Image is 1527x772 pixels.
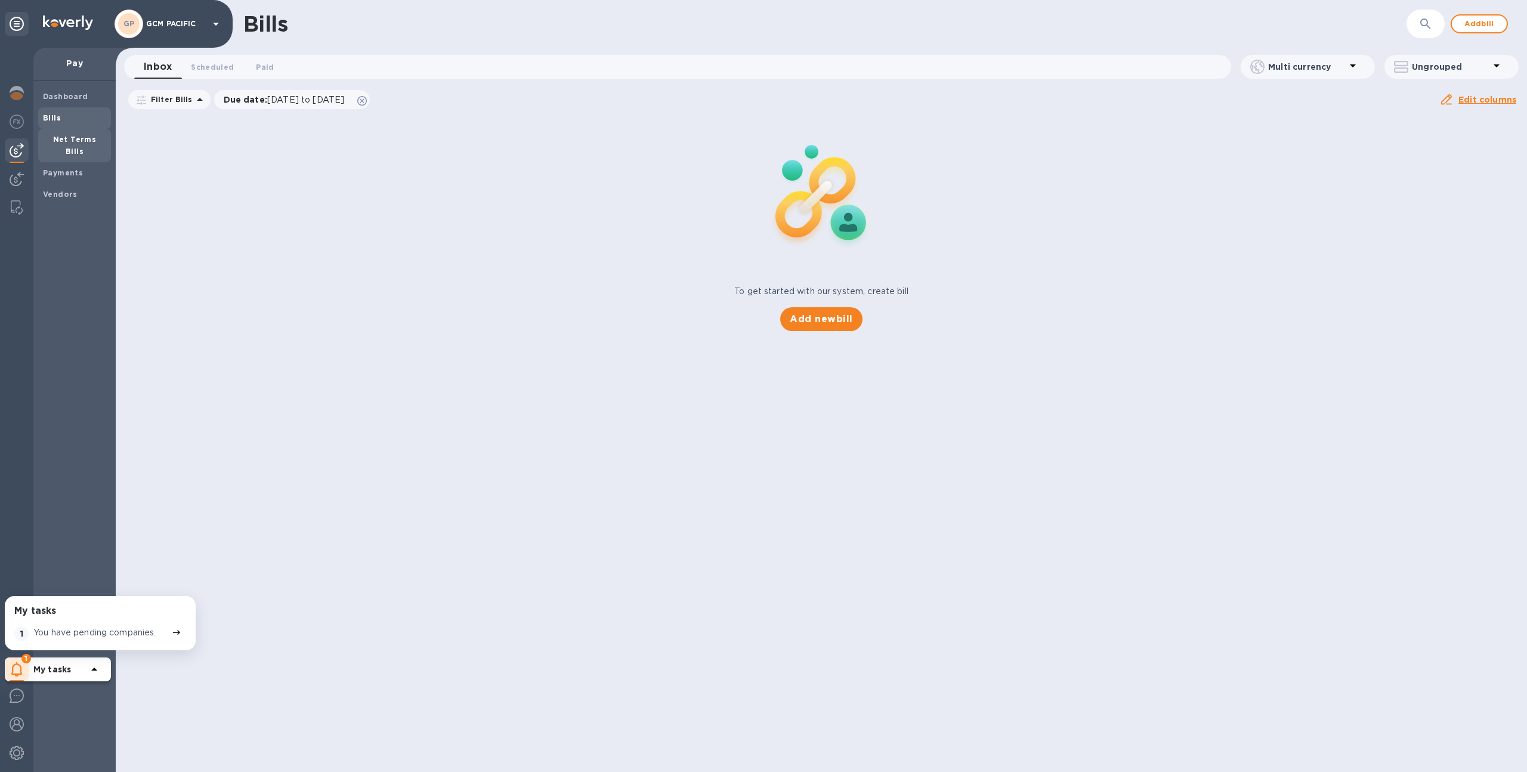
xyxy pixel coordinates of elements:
[734,285,908,298] p: To get started with our system, create bill
[146,20,206,28] p: GCM PACIFIC
[224,94,351,106] p: Due date :
[43,168,83,177] b: Payments
[43,57,106,69] p: Pay
[5,12,29,36] div: Unpin categories
[243,11,288,36] h1: Bills
[33,626,156,639] p: You have pending companies.
[267,95,344,104] span: [DATE] to [DATE]
[10,115,24,129] img: Foreign exchange
[1461,17,1497,31] span: Add bill
[14,626,29,641] span: 1
[191,61,234,73] span: Scheduled
[43,16,93,30] img: Logo
[780,307,862,331] button: Add newbill
[43,190,78,199] b: Vendors
[146,94,193,104] p: Filter Bills
[144,58,172,75] span: Inbox
[1412,61,1489,73] p: Ungrouped
[256,61,274,73] span: Paid
[43,92,88,101] b: Dashboard
[43,113,61,122] b: Bills
[1458,95,1516,104] u: Edit columns
[790,312,852,326] span: Add new bill
[214,90,370,109] div: Due date:[DATE] to [DATE]
[1268,61,1346,73] p: Multi currency
[21,654,31,663] span: 1
[14,606,56,617] h3: My tasks
[1451,14,1508,33] button: Addbill
[123,19,135,28] b: GP
[33,665,71,674] b: My tasks
[53,135,97,156] b: Net Terms Bills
